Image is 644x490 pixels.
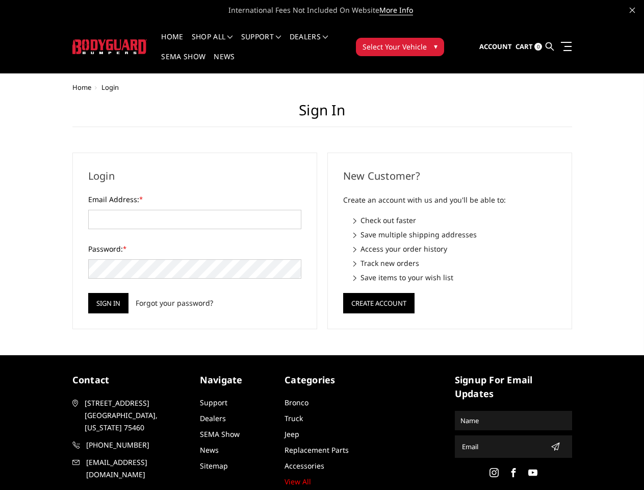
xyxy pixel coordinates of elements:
a: Accessories [285,461,324,471]
span: [STREET_ADDRESS] [GEOGRAPHIC_DATA], [US_STATE] 75460 [85,397,188,434]
a: SEMA Show [161,53,205,73]
a: Sitemap [200,461,228,471]
span: Account [479,42,512,51]
a: Account [479,33,512,61]
button: Select Your Vehicle [356,38,444,56]
a: Support [200,398,227,407]
a: Jeep [285,429,299,439]
a: Create Account [343,297,415,307]
a: Home [161,33,183,53]
li: Track new orders [353,258,556,268]
p: Create an account with us and you'll be able to: [343,194,556,206]
a: News [214,53,235,73]
span: [PHONE_NUMBER] [86,439,189,451]
h5: Categories [285,373,359,387]
a: Home [72,83,91,92]
a: Truck [285,413,303,423]
label: Email Address: [88,194,301,205]
h2: New Customer? [343,168,556,184]
a: SEMA Show [200,429,240,439]
li: Save items to your wish list [353,272,556,283]
label: Password: [88,243,301,254]
li: Access your order history [353,243,556,254]
a: [PHONE_NUMBER] [72,439,190,451]
a: More Info [379,5,413,15]
h5: Navigate [200,373,275,387]
h5: contact [72,373,190,387]
a: [EMAIL_ADDRESS][DOMAIN_NAME] [72,456,190,481]
a: Replacement Parts [285,445,349,455]
a: Support [241,33,281,53]
span: Cart [516,42,533,51]
span: Select Your Vehicle [363,41,427,52]
a: Dealers [290,33,328,53]
a: Forgot your password? [136,298,213,308]
h5: signup for email updates [455,373,572,401]
a: shop all [192,33,233,53]
a: News [200,445,219,455]
input: Name [456,412,571,429]
a: Bronco [285,398,308,407]
span: Login [101,83,119,92]
span: [EMAIL_ADDRESS][DOMAIN_NAME] [86,456,189,481]
h2: Login [88,168,301,184]
li: Check out faster [353,215,556,226]
li: Save multiple shipping addresses [353,229,556,240]
h1: Sign in [72,102,572,127]
a: Dealers [200,413,226,423]
input: Sign in [88,293,128,313]
a: Cart 0 [516,33,542,61]
span: ▾ [434,41,437,52]
button: Create Account [343,293,415,313]
input: Email [458,438,547,455]
a: View All [285,477,311,486]
span: 0 [534,43,542,51]
img: BODYGUARD BUMPERS [72,39,147,54]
